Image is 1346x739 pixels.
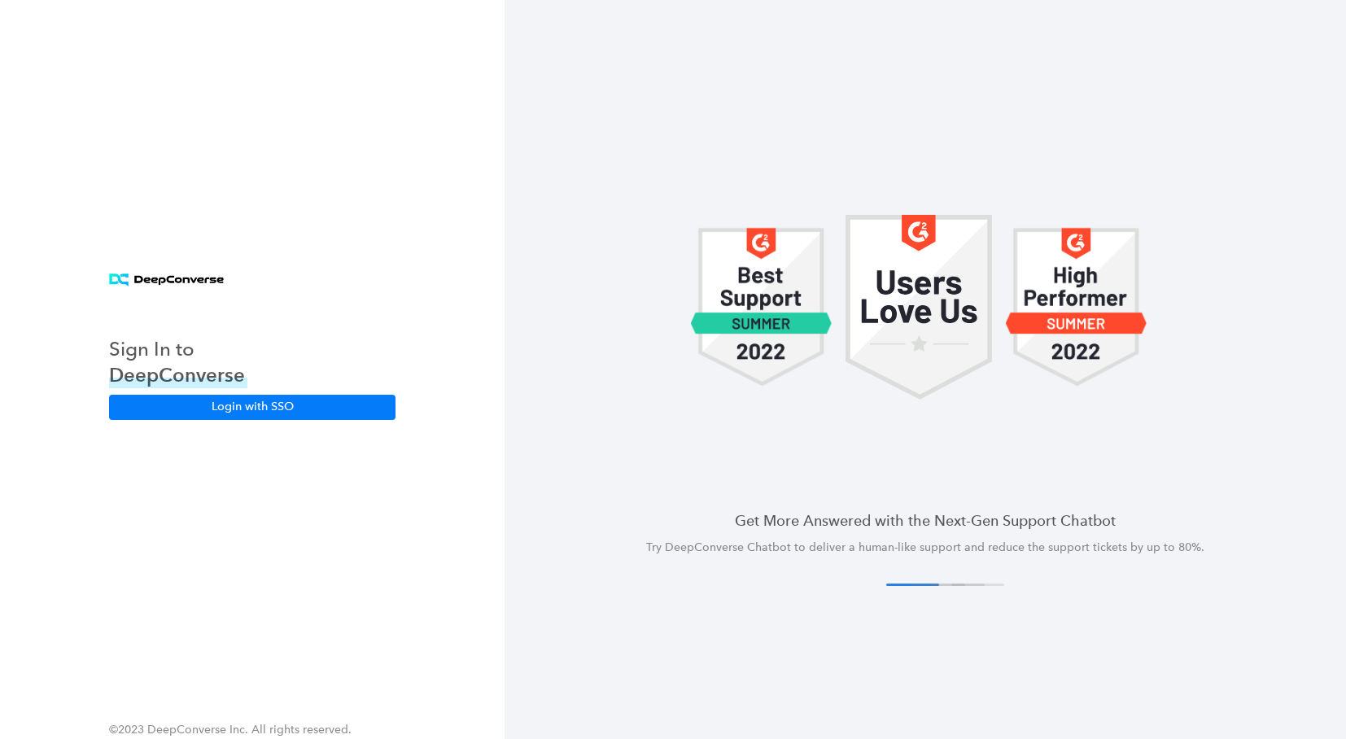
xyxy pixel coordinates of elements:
img: horizontal logo [109,273,224,287]
img: carousel 1 [846,215,992,400]
button: 4 [951,584,1004,586]
img: carousel 1 [690,215,833,400]
h4: Get More Answered with the Next-Gen Support Chatbot [544,510,1307,531]
button: 1 [886,584,939,586]
span: ©2023 DeepConverse Inc. All rights reserved. [109,723,352,737]
img: carousel 1 [1005,215,1147,400]
h3: DeepConverse [109,362,247,388]
span: Try DeepConverse Chatbot to deliver a human-like support and reduce the support tickets by up to ... [646,540,1204,554]
button: 3 [932,584,985,586]
h3: Sign In to [109,336,247,362]
button: Login with SSO [109,395,395,419]
button: 2 [912,584,965,586]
